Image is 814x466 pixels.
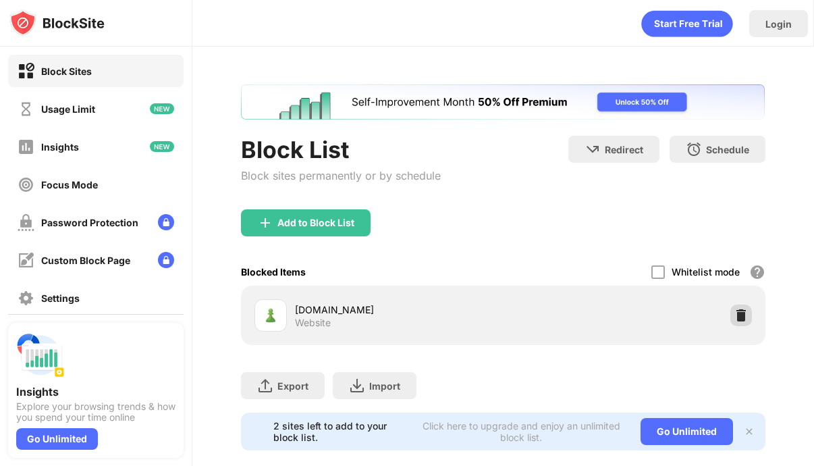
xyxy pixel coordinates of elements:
img: logo-blocksite.svg [9,9,105,36]
img: lock-menu.svg [158,214,174,230]
div: Go Unlimited [16,428,98,450]
img: customize-block-page-off.svg [18,252,34,269]
img: new-icon.svg [150,141,174,152]
div: Schedule [706,144,749,155]
div: Add to Block List [277,217,354,228]
div: [DOMAIN_NAME] [295,303,503,317]
div: Insights [16,385,175,398]
img: insights-off.svg [18,138,34,155]
div: Go Unlimited [641,418,733,445]
div: Export [277,380,308,392]
div: Click here to upgrade and enjoy an unlimited block list. [418,420,624,443]
div: Settings [41,292,80,304]
div: Login [765,18,792,30]
img: lock-menu.svg [158,252,174,268]
div: Insights [41,141,79,153]
div: Block Sites [41,66,92,77]
div: Password Protection [41,217,138,228]
iframe: Banner [241,84,765,120]
img: time-usage-off.svg [18,101,34,118]
img: block-on.svg [18,63,34,80]
img: password-protection-off.svg [18,214,34,231]
div: Whitelist mode [672,266,740,278]
img: new-icon.svg [150,103,174,114]
div: 2 sites left to add to your block list. [273,420,410,443]
div: animation [641,10,733,37]
div: Block List [241,136,441,163]
div: Redirect [605,144,643,155]
img: x-button.svg [744,426,755,437]
div: Website [295,317,331,329]
div: Focus Mode [41,179,98,190]
img: push-insights.svg [16,331,65,380]
div: Custom Block Page [41,255,130,266]
div: Import [369,380,400,392]
img: settings-off.svg [18,290,34,307]
div: Usage Limit [41,103,95,115]
div: Explore your browsing trends & how you spend your time online [16,401,175,423]
div: Block sites permanently or by schedule [241,169,441,182]
img: favicons [263,307,279,323]
img: focus-off.svg [18,176,34,193]
div: Blocked Items [241,266,306,278]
